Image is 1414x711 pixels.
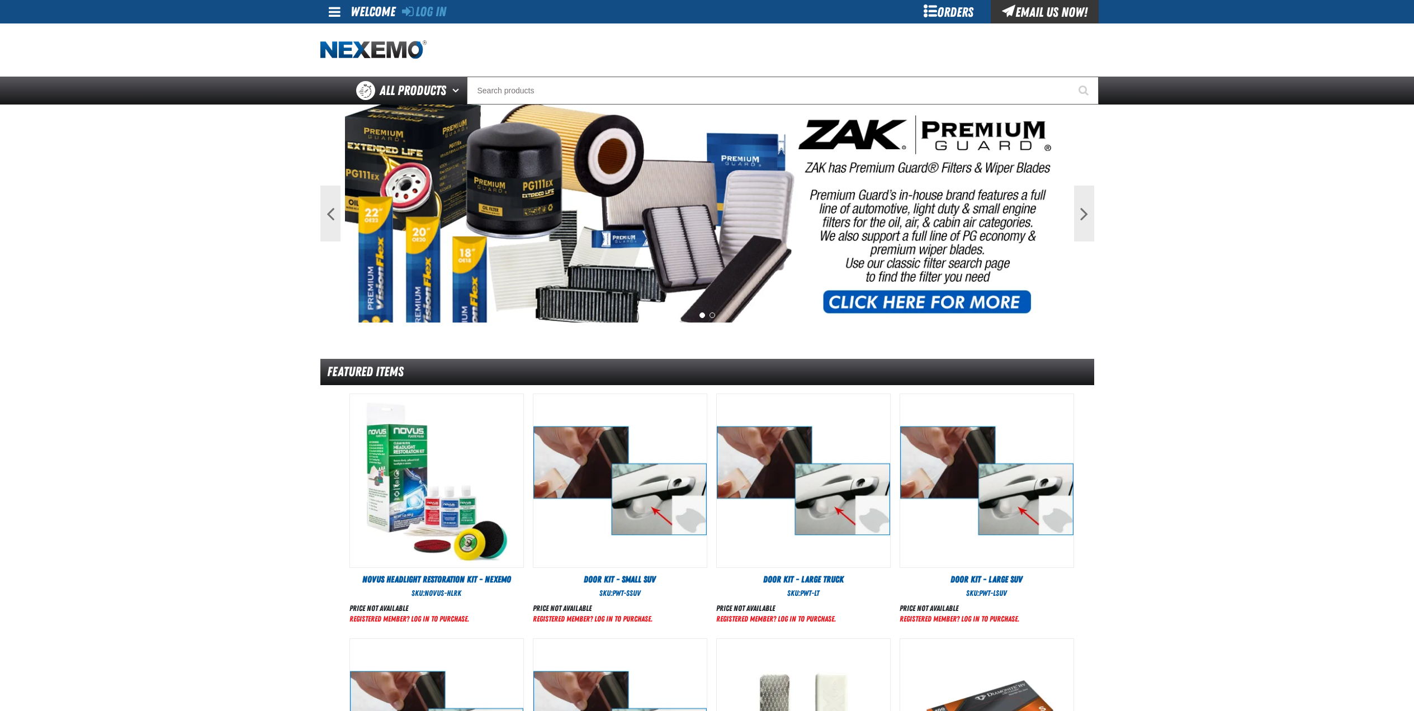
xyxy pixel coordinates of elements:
[345,105,1070,323] img: PG Filters & Wipers
[717,394,890,567] : View Details of the Door Kit - Large Truck
[900,614,1019,623] a: Registered Member? Log In to purchase.
[716,588,891,599] div: SKU:
[448,77,467,105] button: Open All Products pages
[716,603,836,614] div: Price not available
[467,77,1099,105] input: Search
[349,573,524,586] a: Novus Headlight Restoration Kit - Nexemo
[717,394,890,567] img: Door Kit - Large Truck
[349,614,469,623] a: Registered Member? Log In to purchase.
[533,588,707,599] div: SKU:
[320,359,1094,385] div: Featured Items
[612,589,641,598] span: PWT-SSUV
[710,312,715,318] button: 2 of 2
[900,588,1074,599] div: SKU:
[1071,77,1099,105] button: Start Searching
[584,574,656,585] span: Door Kit - Small SUV
[533,394,707,567] : View Details of the Door Kit - Small SUV
[533,394,707,567] img: Door Kit - Small SUV
[900,573,1074,586] a: Door Kit - Large SUV
[1074,186,1094,241] button: Next
[979,589,1007,598] span: PWT-LSUV
[320,40,427,60] img: Nexemo logo
[424,589,461,598] span: NOVUS-HLRK
[950,574,1023,585] span: Door Kit - Large SUV
[402,4,446,20] a: Log In
[800,589,819,598] span: PWT-LT
[380,80,446,101] span: All Products
[320,186,341,241] button: Previous
[763,574,844,585] span: Door Kit - Large Truck
[350,394,523,567] img: Novus Headlight Restoration Kit - Nexemo
[716,573,891,586] a: Door Kit - Large Truck
[533,603,652,614] div: Price not available
[362,574,511,585] span: Novus Headlight Restoration Kit - Nexemo
[349,603,469,614] div: Price not available
[900,603,1019,614] div: Price not available
[900,394,1073,567] img: Door Kit - Large SUV
[350,394,523,567] : View Details of the Novus Headlight Restoration Kit - Nexemo
[900,394,1073,567] : View Details of the Door Kit - Large SUV
[533,614,652,623] a: Registered Member? Log In to purchase.
[533,573,707,586] a: Door Kit - Small SUV
[349,588,524,599] div: SKU:
[699,312,705,318] button: 1 of 2
[716,614,836,623] a: Registered Member? Log In to purchase.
